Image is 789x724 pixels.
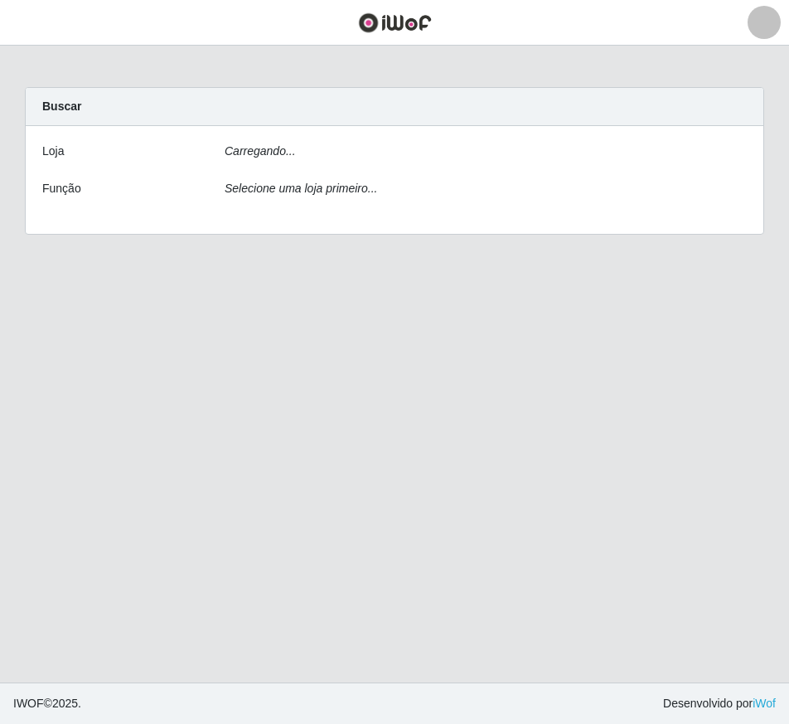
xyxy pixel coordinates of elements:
a: iWof [753,697,776,710]
span: Desenvolvido por [663,695,776,712]
i: Selecione uma loja primeiro... [225,182,377,195]
img: CoreUI Logo [358,12,432,33]
label: Função [42,180,81,197]
span: © 2025 . [13,695,81,712]
strong: Buscar [42,100,81,113]
span: IWOF [13,697,44,710]
i: Carregando... [225,144,296,158]
label: Loja [42,143,64,160]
